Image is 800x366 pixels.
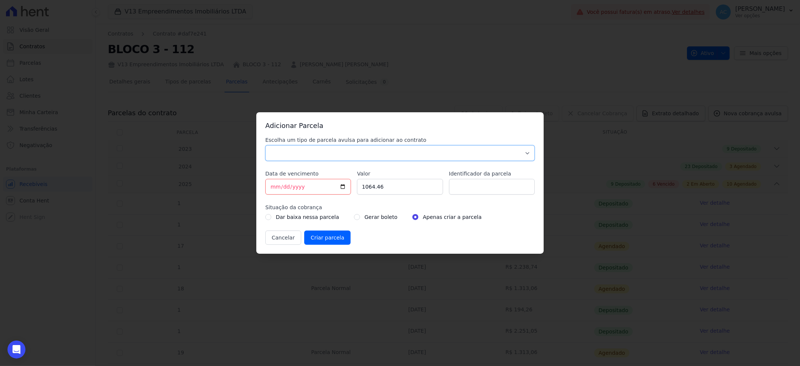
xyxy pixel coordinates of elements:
label: Identificador da parcela [449,170,535,177]
label: Gerar boleto [364,213,397,222]
label: Data de vencimento [265,170,351,177]
h3: Adicionar Parcela [265,121,535,130]
label: Apenas criar a parcela [423,213,482,222]
button: Cancelar [265,231,301,245]
label: Valor [357,170,443,177]
label: Situação da cobrança [265,204,535,211]
div: Open Intercom Messenger [7,341,25,359]
label: Dar baixa nessa parcela [276,213,339,222]
input: Criar parcela [304,231,351,245]
label: Escolha um tipo de parcela avulsa para adicionar ao contrato [265,136,535,144]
